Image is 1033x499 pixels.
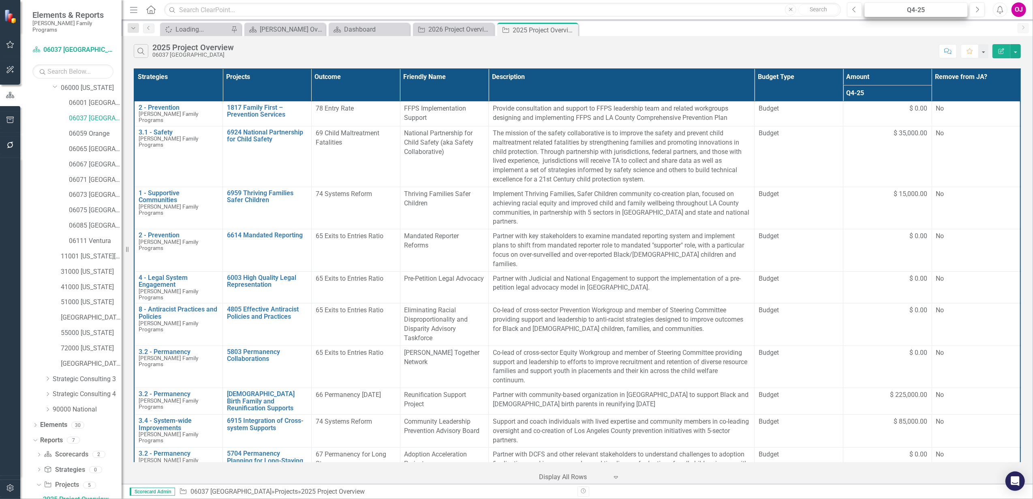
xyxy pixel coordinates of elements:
div: Dashboard [344,24,408,34]
td: Double-Click to Edit [311,345,400,388]
td: Double-Click to Edit [489,414,755,448]
td: Double-Click to Edit [400,414,489,448]
span: Budget [759,417,839,426]
td: Double-Click to Edit [932,303,1020,345]
td: Double-Click to Edit Right Click for Context Menu [134,187,223,229]
a: 8 - Antiracist Practices and Policies [139,306,218,320]
a: 1817 Family First – Prevention Services [227,104,307,118]
td: Double-Click to Edit Right Click for Context Menu [223,414,312,448]
a: 11001 [US_STATE][GEOGRAPHIC_DATA] [61,252,122,261]
p: Co-lead of cross-sector Prevention Workgroup and member of Steering Committee providing support a... [493,306,750,334]
div: 30 [71,422,84,429]
td: Double-Click to Edit [932,101,1020,126]
a: 06037 [GEOGRAPHIC_DATA] [69,114,122,123]
span: Elements & Reports [32,10,113,20]
div: Loading... [175,24,229,34]
a: 3.2 - Permanency [139,348,218,356]
div: 2 [92,451,105,458]
span: $ 0.00 [910,274,928,284]
a: 06073 [GEOGRAPHIC_DATA] [69,190,122,200]
td: Double-Click to Edit Right Click for Context Menu [134,229,223,271]
span: [PERSON_NAME] Family Programs [139,355,198,367]
span: No [936,190,944,198]
a: 2026 Project Overview [415,24,492,34]
a: 5803 Permanency Collaborations [227,348,307,363]
div: 2025 Project Overview [513,25,576,35]
span: $ 15,000.00 [894,190,928,199]
td: Double-Click to Edit [932,229,1020,271]
span: $ 225,000.00 [890,390,928,400]
td: Double-Click to Edit Right Click for Context Menu [223,271,312,303]
a: Reports [40,436,63,445]
span: 65 Exits to Entries Ratio [316,349,383,356]
span: $ 0.00 [910,232,928,241]
td: Double-Click to Edit [843,414,932,448]
span: Budget [759,274,839,284]
span: No [936,418,944,425]
span: No [936,391,944,399]
span: No [936,104,944,112]
a: 6924 National Partnership for Child Safety [227,129,307,143]
span: No [936,275,944,282]
span: 74 Systems Reform [316,418,372,425]
div: 7 [67,437,80,444]
span: 78 Entry Rate [316,104,354,112]
p: Implement Thriving Families, Safer Children community co-creation plan, focused on achieving raci... [493,190,750,226]
a: Projects [275,488,298,495]
div: 5 [83,482,96,488]
span: Community Leadership Prevention Advisory Board [404,418,480,435]
a: 06037 [GEOGRAPHIC_DATA] [190,488,272,495]
a: 06111 Ventura [69,237,122,246]
span: 67 Permanency for Long Stayers [316,450,386,467]
a: 6959 Thriving Families Safer Children [227,190,307,204]
p: Support and coach individuals with lived expertise and community members in co-leading oversight ... [493,417,750,445]
td: Double-Click to Edit [843,101,932,126]
span: FFPS Implementation Support [404,104,466,122]
a: 3.4 - System-wide Improvements [139,417,218,431]
span: $ 0.00 [910,306,928,315]
td: Double-Click to Edit Right Click for Context Menu [134,345,223,388]
span: 66 Permanency [DATE] [316,391,381,399]
td: Double-Click to Edit Right Click for Context Menu [223,187,312,229]
td: Double-Click to Edit [843,303,932,345]
td: Double-Click to Edit [932,187,1020,229]
a: 06000 [US_STATE] [61,83,122,93]
a: [DEMOGRAPHIC_DATA] Birth Family and Reunification Supports [227,390,307,412]
a: Scorecards [44,450,88,459]
td: Double-Click to Edit [311,303,400,345]
span: [PERSON_NAME] Family Programs [139,203,198,216]
td: Double-Click to Edit [400,126,489,187]
td: Double-Click to Edit [311,229,400,271]
td: Double-Click to Edit [400,345,489,388]
span: Thriving Families Safer Children [404,190,471,207]
small: [PERSON_NAME] Family Programs [32,20,113,33]
td: Double-Click to Edit [843,448,932,481]
td: Double-Click to Edit [755,388,843,415]
p: Partner with community-based organization in [GEOGRAPHIC_DATA] to support Black and [DEMOGRAPHIC_... [493,390,750,409]
td: Double-Click to Edit [755,271,843,303]
td: Double-Click to Edit [400,448,489,481]
td: Double-Click to Edit [311,414,400,448]
a: 31000 [US_STATE] [61,267,122,277]
td: Double-Click to Edit [843,126,932,187]
p: Partner with Judicial and National Engagement to support the implementation of a pre-petition leg... [493,274,750,293]
td: Double-Click to Edit [755,187,843,229]
td: Double-Click to Edit [843,345,932,388]
span: National Partnership for Child Safety (aka Safety Collaborative) [404,129,474,156]
td: Double-Click to Edit [755,345,843,388]
div: 2025 Project Overview [301,488,365,495]
span: [PERSON_NAME] Family Programs [139,320,198,333]
span: Mandated Reporter Reforms [404,232,459,249]
a: 06075 [GEOGRAPHIC_DATA] [69,206,122,215]
a: 06037 [GEOGRAPHIC_DATA] [32,45,113,55]
a: Strategic Consulting 4 [53,390,122,399]
td: Double-Click to Edit Right Click for Context Menu [223,303,312,345]
div: 2026 Project Overview [428,24,492,34]
img: ClearPoint Strategy [4,9,18,23]
span: $ 35,000.00 [894,129,928,138]
td: Double-Click to Edit Right Click for Context Menu [223,101,312,126]
a: 6614 Mandated Reporting [227,232,307,239]
a: Dashboard [331,24,408,34]
span: 65 Exits to Entries Ratio [316,306,383,314]
span: Budget [759,450,839,459]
